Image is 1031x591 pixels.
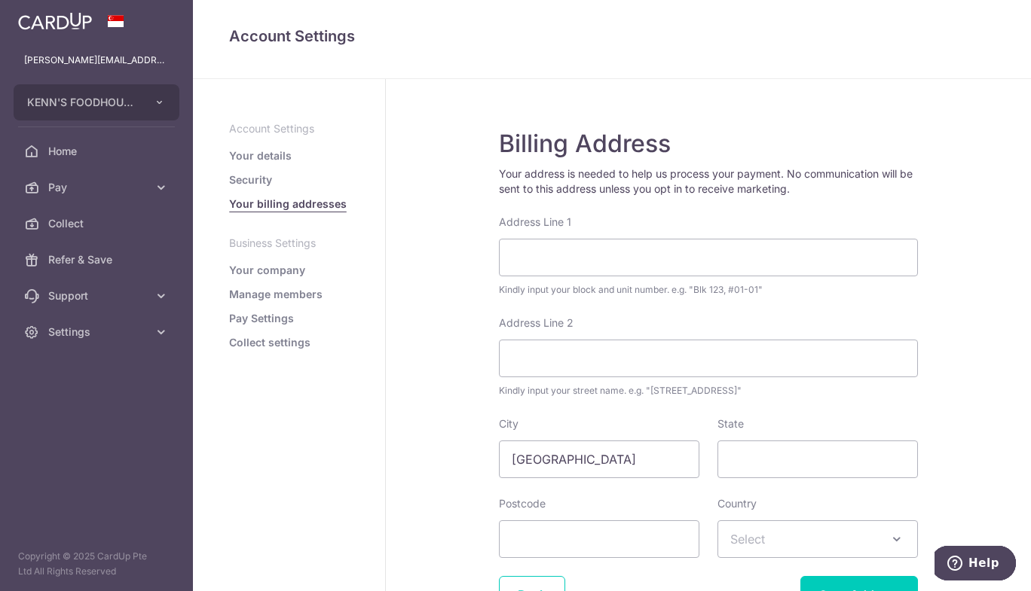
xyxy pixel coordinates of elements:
span: Help [34,11,65,24]
div: Kindly input your block and unit number. e.g. "Blk 123, #01-01" [499,282,918,297]
span: Pay [48,180,148,195]
button: KENN'S FOODHOUSE PTE. LTD. [14,84,179,120]
a: Pay Settings [229,311,294,326]
a: Collect settings [229,335,311,350]
span: Home [48,144,148,159]
label: Country [717,496,757,511]
a: Your details [229,148,292,163]
span: Select [730,532,765,547]
img: CardUp [18,12,92,30]
h4: Billing Address [499,129,918,159]
label: State [717,416,744,431]
p: Account Settings [229,121,349,136]
a: Your company [229,263,305,278]
div: Kindly input your street name. e.g. "[STREET_ADDRESS]" [499,383,918,398]
a: Your billing addresses [229,196,347,212]
label: Address Line 2 [499,315,574,331]
span: KENN'S FOODHOUSE PTE. LTD. [27,95,139,110]
label: City [499,416,519,431]
label: Address Line 1 [499,215,571,230]
div: Your address is needed to help us process your payment. No communication will be sent to this add... [499,166,918,196]
h4: Account Settings [229,24,995,48]
a: Manage members [229,287,323,302]
label: Postcode [499,496,546,511]
iframe: Opens a widget where you can find more information [935,546,1016,583]
p: Business Settings [229,236,349,251]
span: Collect [48,216,148,231]
a: Security [229,172,272,187]
p: [PERSON_NAME][EMAIL_ADDRESS][DOMAIN_NAME] [24,53,169,68]
span: Support [48,288,148,303]
span: Refer & Save [48,252,148,267]
span: Settings [48,324,148,340]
